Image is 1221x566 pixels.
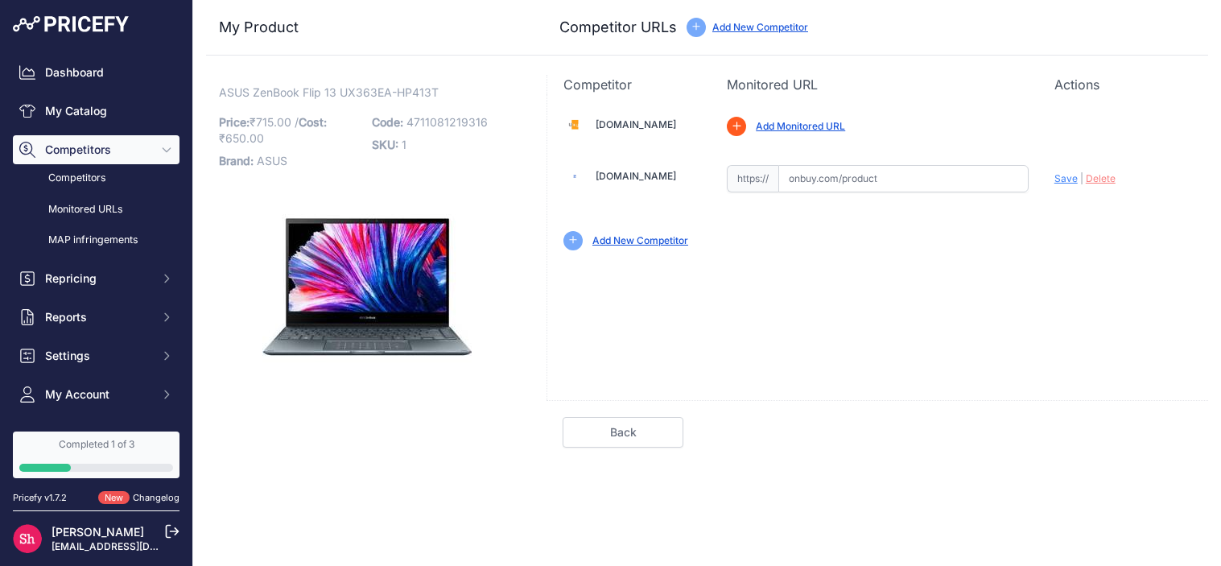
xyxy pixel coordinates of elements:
[1080,172,1083,184] span: |
[45,348,151,364] span: Settings
[256,115,291,129] span: 715.00
[133,492,179,503] a: Changelog
[219,154,254,167] span: Brand:
[45,271,151,287] span: Repricing
[592,234,688,246] a: Add New Competitor
[13,58,179,535] nav: Sidebar
[13,264,179,293] button: Repricing
[13,341,179,370] button: Settings
[45,386,151,403] span: My Account
[219,115,250,129] span: Price:
[13,164,179,192] a: Competitors
[45,142,151,158] span: Competitors
[13,226,179,254] a: MAP infringements
[727,75,1029,94] p: Monitored URL
[13,97,179,126] a: My Catalog
[299,115,327,129] span: Cost:
[1086,172,1116,184] span: Delete
[219,16,514,39] h3: My Product
[727,165,778,192] span: https://
[1054,172,1078,184] span: Save
[13,16,129,32] img: Pricefy Logo
[257,154,287,167] span: ASUS
[596,118,676,130] a: [DOMAIN_NAME]
[563,75,701,94] p: Competitor
[219,82,439,102] span: ASUS ZenBook Flip 13 UX363EA-HP413T
[402,138,406,151] span: 1
[219,115,327,145] span: / ₹
[406,115,488,129] span: 4711081219316
[13,135,179,164] button: Competitors
[559,16,677,39] h3: Competitor URLs
[1054,75,1192,94] p: Actions
[372,115,403,129] span: Code:
[712,21,808,33] a: Add New Competitor
[52,525,144,539] a: [PERSON_NAME]
[596,170,676,182] a: [DOMAIN_NAME]
[13,432,179,478] a: Completed 1 of 3
[13,196,179,224] a: Monitored URLs
[45,309,151,325] span: Reports
[13,380,179,409] button: My Account
[13,58,179,87] a: Dashboard
[756,120,845,132] a: Add Monitored URL
[98,491,130,505] span: New
[52,540,220,552] a: [EMAIL_ADDRESS][DOMAIN_NAME]
[778,165,1029,192] input: onbuy.com/product
[225,131,264,145] span: 650.00
[563,417,683,448] a: Back
[19,438,173,451] div: Completed 1 of 3
[13,491,67,505] div: Pricefy v1.7.2
[372,138,398,151] span: SKU:
[219,111,362,150] p: ₹
[13,303,179,332] button: Reports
